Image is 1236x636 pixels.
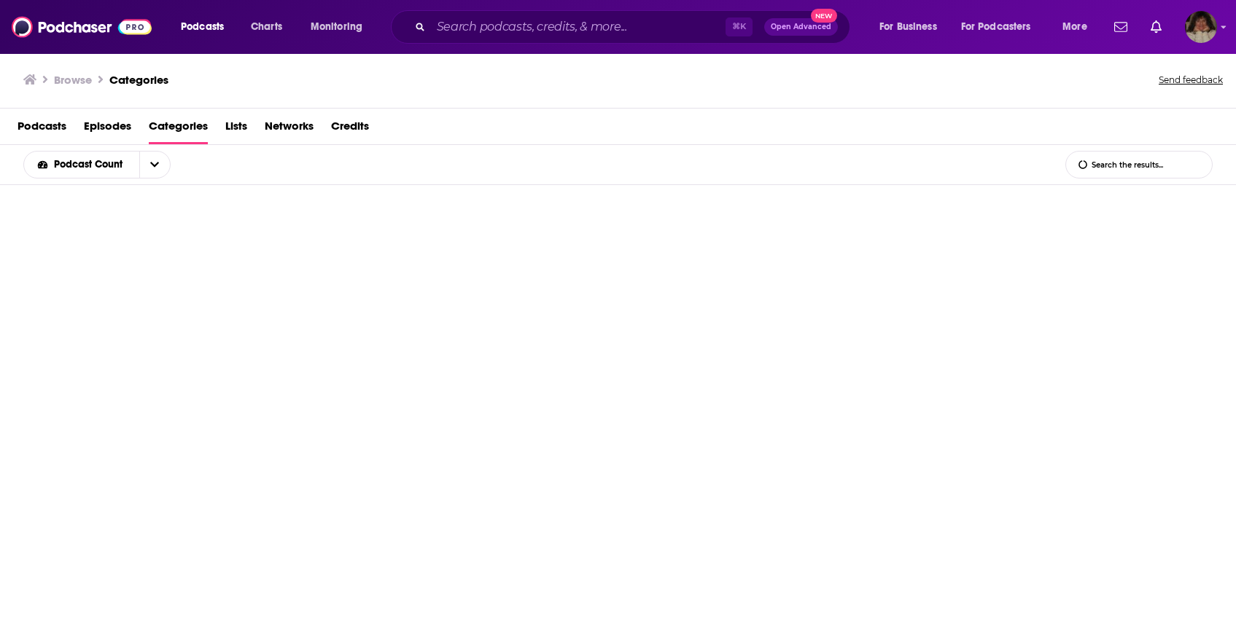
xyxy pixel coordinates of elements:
h3: Browse [54,73,92,87]
button: Show profile menu [1185,11,1217,43]
span: For Podcasters [961,17,1031,37]
button: Open AdvancedNew [764,18,838,36]
button: open menu [171,15,243,39]
a: Categories [109,73,168,87]
span: Podcast Count [54,160,128,170]
span: Monitoring [311,17,362,37]
button: open menu [24,160,139,170]
span: Logged in as angelport [1185,11,1217,43]
button: open menu [869,15,955,39]
img: Podchaser - Follow, Share and Rate Podcasts [12,13,152,41]
a: Show notifications dropdown [1108,15,1133,39]
span: Podcasts [181,17,224,37]
span: ⌘ K [726,17,753,36]
span: Charts [251,17,282,37]
img: User Profile [1185,11,1217,43]
a: Lists [225,114,247,144]
button: open menu [139,152,170,178]
button: open menu [952,15,1052,39]
button: open menu [300,15,381,39]
a: Credits [331,114,369,144]
span: Open Advanced [771,23,831,31]
span: More [1062,17,1087,37]
a: Show notifications dropdown [1145,15,1167,39]
a: Networks [265,114,314,144]
span: For Business [879,17,937,37]
button: Send feedback [1154,70,1227,90]
input: Search podcasts, credits, & more... [431,15,726,39]
button: open menu [1052,15,1105,39]
h2: Choose List sort [23,151,193,178]
span: New [811,9,837,23]
a: Charts [241,15,291,39]
div: Search podcasts, credits, & more... [405,10,864,44]
a: Episodes [84,114,131,144]
a: Categories [149,114,208,144]
a: Podcasts [18,114,66,144]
